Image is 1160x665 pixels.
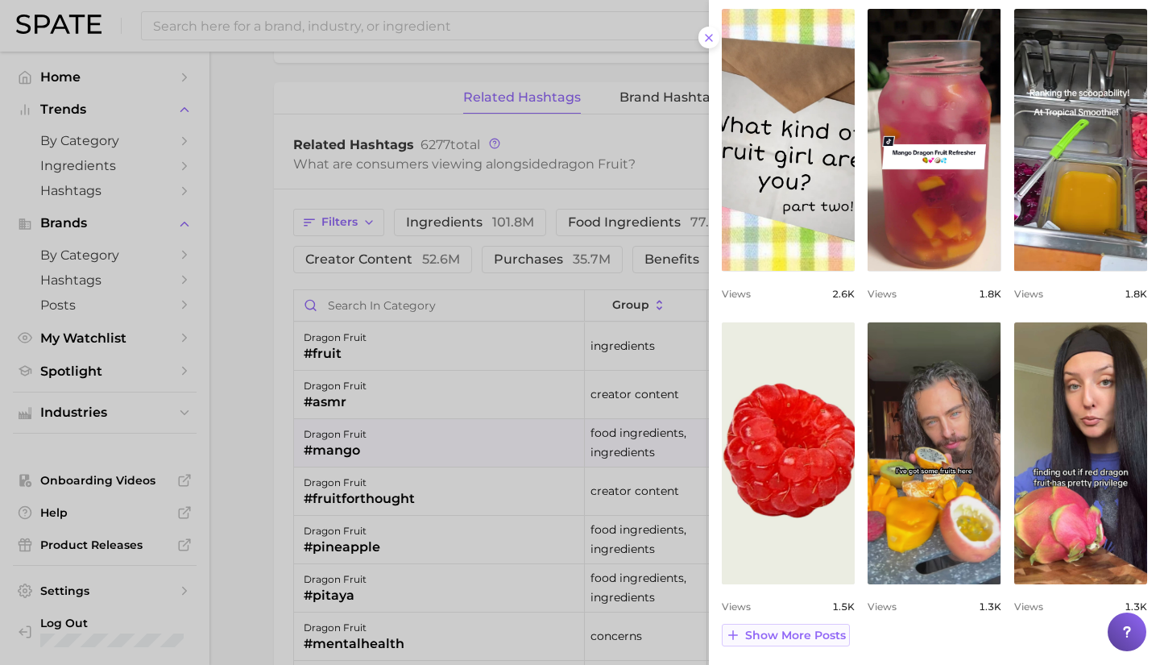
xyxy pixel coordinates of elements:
span: 1.5k [832,601,855,613]
span: Views [1014,601,1043,613]
span: Show more posts [745,629,846,642]
span: 1.8k [979,288,1001,300]
span: 2.6k [832,288,855,300]
span: Views [722,601,751,613]
span: Views [1014,288,1043,300]
span: Views [868,601,897,613]
button: Show more posts [722,624,850,646]
span: 1.3k [1125,601,1147,613]
span: Views [868,288,897,300]
span: Views [722,288,751,300]
span: 1.3k [979,601,1001,613]
span: 1.8k [1125,288,1147,300]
